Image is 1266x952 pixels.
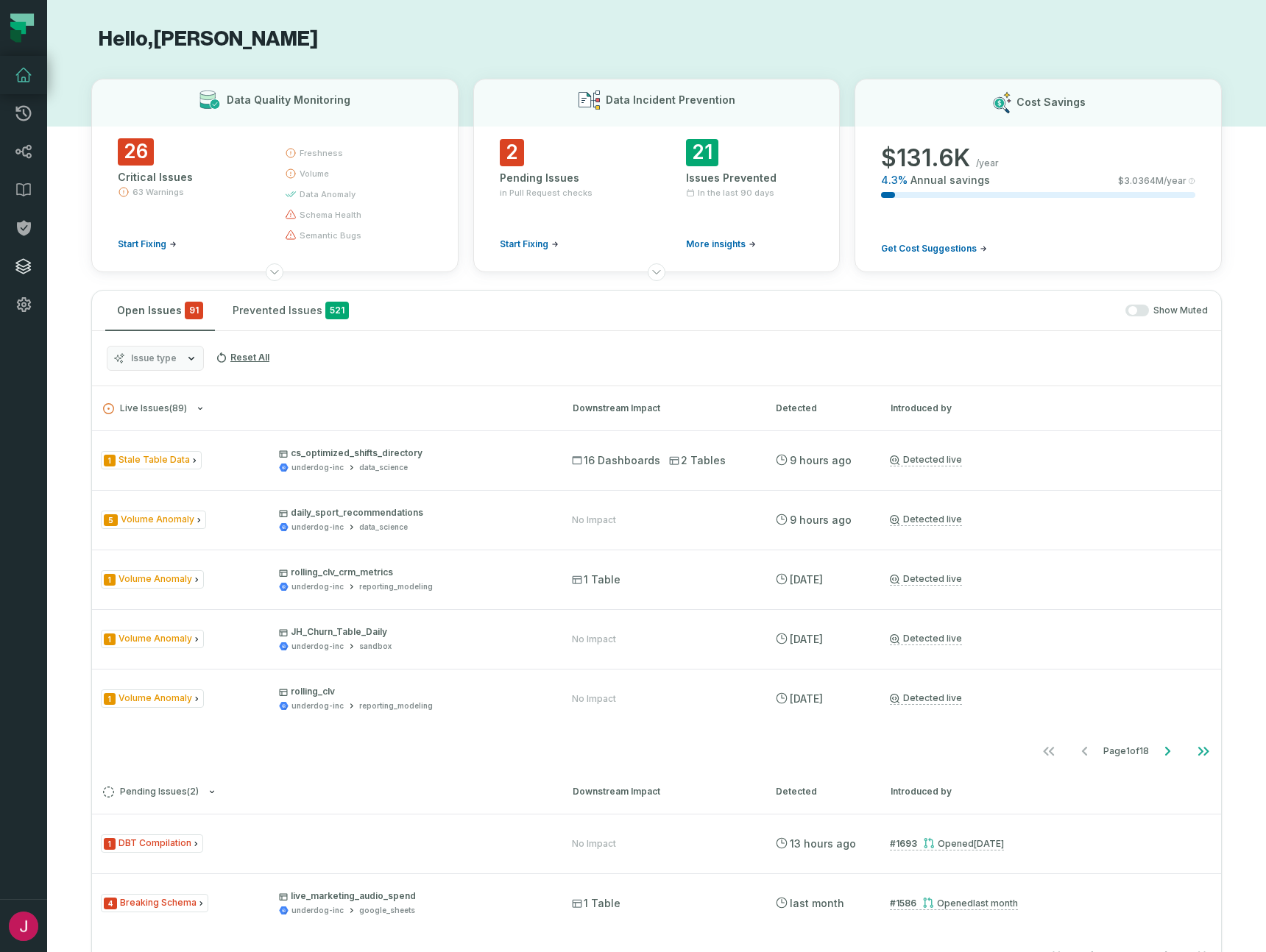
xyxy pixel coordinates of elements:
span: Annual savings [910,173,990,188]
button: Open Issues [105,291,215,330]
relative-time: Aug 22, 2025, 4:29 PM EDT [974,838,1004,849]
span: Issue Type [101,630,204,648]
span: schema health [300,209,361,221]
relative-time: Aug 25, 2025, 9:13 PM EDT [790,837,856,850]
button: Pending Issues(2) [103,786,546,798]
span: Severity [104,574,116,586]
a: #1586Opened[DATE] 3:41:44 PM [890,897,1018,910]
div: Opened [922,898,1018,909]
span: semantic bugs [300,230,361,241]
a: Start Fixing [500,238,559,250]
div: data_science [359,462,408,473]
span: volume [300,168,329,180]
button: Cost Savings$131.6K/year4.3%Annual savings$3.0364M/yearGet Cost Suggestions [855,79,1222,272]
span: 521 [325,302,349,319]
a: More insights [686,238,756,250]
h3: Data Quality Monitoring [227,93,350,107]
a: Detected live [890,514,962,526]
span: Pending Issues ( 2 ) [103,786,199,798]
p: live_marketing_audio_spend [279,890,545,902]
div: data_science [359,522,408,533]
div: underdog-inc [291,700,344,711]
relative-time: Jul 30, 2025, 4:25 PM EDT [790,897,844,909]
h1: Hello, [PERSON_NAME] [91,26,1222,52]
div: underdog-inc [291,522,344,533]
button: Go to previous page [1067,736,1103,766]
span: Issue Type [101,570,204,589]
span: Severity [104,898,117,909]
span: Issue type [131,352,177,364]
button: Go to first page [1031,736,1067,766]
h3: Data Incident Prevention [606,93,735,107]
span: Severity [104,455,116,466]
div: Live Issues(89) [92,430,1221,769]
div: No Impact [572,838,616,850]
span: 1 Table [572,896,620,911]
p: JH_Churn_Table_Daily [279,626,545,638]
a: #1693Opened[DATE] 4:29:33 PM [890,837,1004,850]
div: Critical Issues [118,170,258,185]
span: 21 [686,139,718,166]
div: No Impact [572,633,616,645]
nav: pagination [92,736,1221,766]
div: underdog-inc [291,641,344,652]
a: Detected live [890,573,962,586]
relative-time: Aug 26, 2025, 12:25 AM EDT [790,514,852,526]
div: Introduced by [891,785,1210,798]
span: Issue Type [101,451,202,469]
span: data anomaly [300,188,356,200]
span: Start Fixing [118,238,166,250]
a: Detected live [890,692,962,705]
div: reporting_modeling [359,700,433,711]
ul: Page 1 of 18 [1031,736,1221,766]
button: Live Issues(89) [103,403,546,414]
div: sandbox [359,641,392,652]
div: Issues Prevented [686,171,813,185]
div: Downstream Impact [573,402,749,415]
p: rolling_clv_crm_metrics [279,566,545,578]
span: 1 Table [572,572,620,587]
p: daily_sport_recommendations [279,507,545,519]
a: Detected live [890,633,962,645]
span: in Pull Request checks [500,187,593,199]
div: Show Muted [367,305,1208,317]
div: Detected [776,402,864,415]
relative-time: Aug 26, 2025, 12:25 AM EDT [790,454,852,466]
relative-time: Jul 30, 2025, 3:41 PM EDT [973,898,1018,909]
div: Downstream Impact [573,785,749,798]
span: 2 [500,139,524,166]
span: Issue Type [101,689,204,708]
span: Issue Type [101,834,203,853]
span: 26 [118,138,154,166]
span: Live Issues ( 89 ) [103,403,187,414]
span: critical issues and errors combined [185,302,203,319]
span: 4.3 % [881,173,908,188]
a: Detected live [890,454,962,466]
span: 63 Warnings [132,186,184,198]
div: No Impact [572,514,616,526]
span: /year [976,157,999,169]
span: $ 131.6K [881,143,970,173]
a: Start Fixing [118,238,177,250]
span: Severity [104,633,116,645]
button: Data Quality Monitoring26Critical Issues63 WarningsStart Fixingfreshnessvolumedata anomalyschema ... [91,79,459,272]
relative-time: Aug 25, 2025, 12:50 AM EDT [790,692,823,705]
button: Reset All [210,346,275,369]
span: In the last 90 days [698,187,774,199]
button: Data Incident Prevention2Pending Issuesin Pull Request checksStart Fixing21Issues PreventedIn the... [473,79,841,272]
div: reporting_modeling [359,581,433,592]
div: underdog-inc [291,905,344,916]
span: Issue Type [101,894,208,912]
img: avatar of James Kim [9,912,38,941]
relative-time: Aug 25, 2025, 12:50 AM EDT [790,633,823,645]
span: Severity [104,838,116,850]
div: Pending Issues [500,171,627,185]
span: Issue Type [101,511,206,529]
div: No Impact [572,693,616,705]
div: Introduced by [891,402,1210,415]
span: freshness [300,147,343,159]
span: 2 Tables [669,453,726,468]
div: underdog-inc [291,462,344,473]
button: Go to last page [1186,736,1221,766]
div: underdog-inc [291,581,344,592]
